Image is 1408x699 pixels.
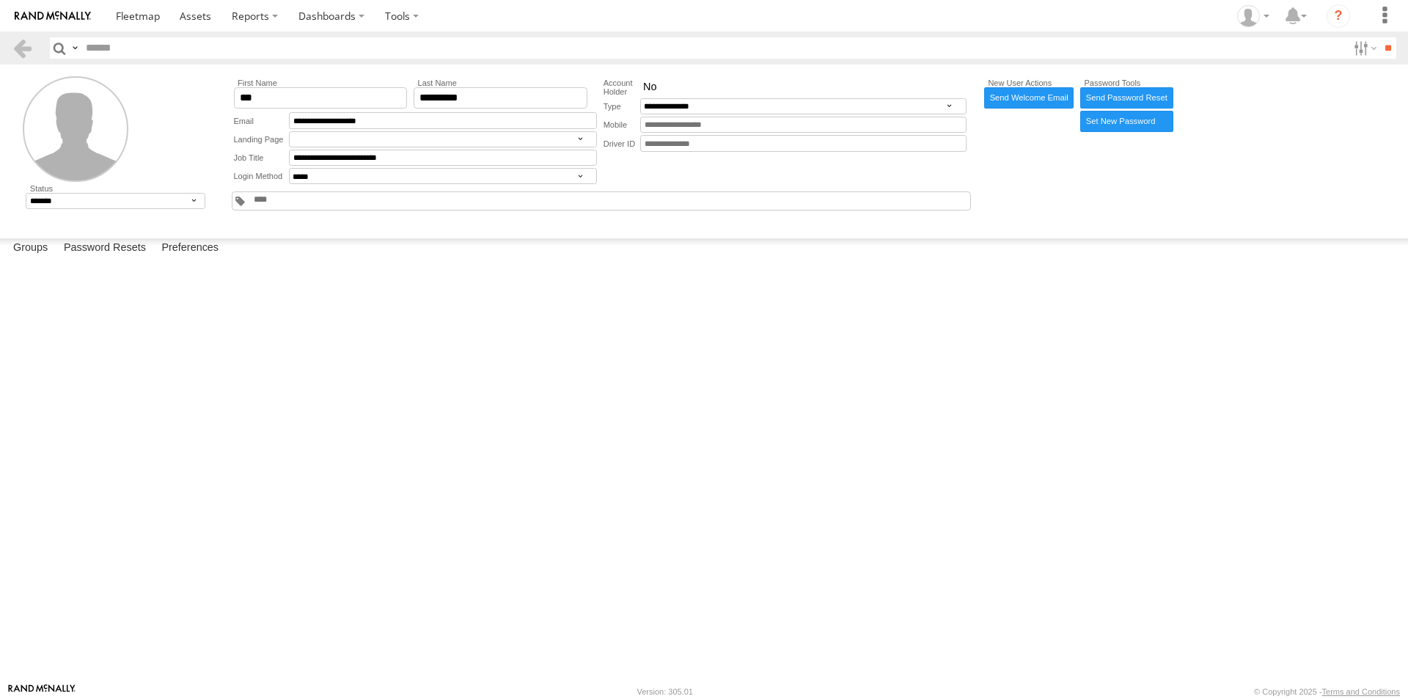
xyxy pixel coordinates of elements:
a: Visit our Website [8,684,76,699]
label: Mobile [604,117,640,133]
label: Driver ID [604,135,640,152]
label: Password Tools [1080,78,1173,87]
label: Search Filter Options [1348,37,1379,59]
label: First Name [234,78,408,87]
div: Version: 305.01 [637,687,693,696]
div: © Copyright 2025 - [1254,687,1400,696]
label: Email [234,112,289,129]
label: Job Title [234,150,289,166]
label: Landing Page [234,131,289,147]
a: Send Welcome Email [984,87,1074,109]
label: Type [604,98,640,114]
span: No [643,81,656,94]
a: Send Password Reset [1080,87,1173,109]
i: ? [1327,4,1350,28]
label: Account Holder [604,78,640,96]
a: Back to previous Page [12,37,33,59]
label: New User Actions [984,78,1074,87]
label: Search Query [69,37,81,59]
label: Preferences [154,238,226,259]
img: rand-logo.svg [15,11,91,21]
div: Dianna Love [1232,5,1275,27]
a: Terms and Conditions [1322,687,1400,696]
label: Login Method [234,168,289,184]
label: Groups [6,238,55,259]
label: Password Resets [56,238,153,259]
label: Manually enter new password [1080,111,1173,132]
label: Last Name [414,78,587,87]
